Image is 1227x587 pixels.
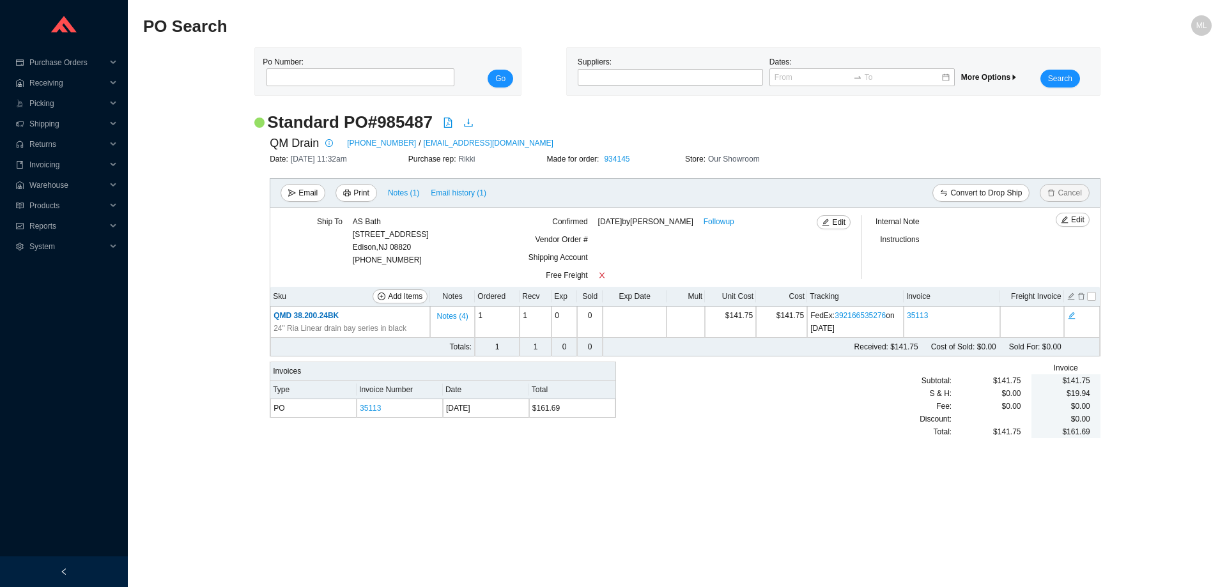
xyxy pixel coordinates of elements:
span: left [60,568,68,576]
div: Dates: [766,56,958,88]
span: Confirmed [552,217,587,226]
span: S & H: [930,387,952,400]
th: Mult [667,287,705,307]
div: $161.69 [1042,425,1090,438]
span: Receiving [29,73,106,93]
span: Instructions [880,235,919,244]
td: $141.75 [705,307,756,338]
a: 35113 [907,311,928,320]
span: send [288,189,296,198]
span: $0.00 [1071,415,1090,423]
td: $161.69 [529,399,615,418]
span: Made for order: [546,155,601,164]
span: [DATE] 11:32am [291,155,347,164]
span: Subtotal: [922,374,952,387]
th: Recv [520,287,552,307]
span: edit [822,218,830,227]
span: Warehouse [29,175,106,195]
span: FedEx : on [DATE] [810,311,894,333]
span: Products [29,195,106,216]
div: Suppliers: [575,56,766,88]
span: book [15,161,24,169]
span: Discount: [920,413,952,425]
a: [EMAIL_ADDRESS][DOMAIN_NAME] [424,137,553,149]
td: 1 [475,338,520,356]
span: caret-right [1010,73,1018,81]
span: Cost of Sold: [931,342,975,351]
div: [PHONE_NUMBER] [353,215,429,266]
span: setting [15,243,24,250]
span: ML [1196,15,1207,36]
td: PO [270,399,357,418]
span: Go [495,72,505,85]
button: editEdit [817,215,851,229]
button: swapConvert to Drop Ship [932,184,1030,202]
span: Invoice [1054,362,1078,374]
span: download [463,118,474,128]
a: 934145 [604,155,629,164]
button: Notes (4) [436,309,468,318]
div: AS Bath [STREET_ADDRESS] Edison , NJ 08820 [353,215,429,254]
div: $141.75 [1042,374,1090,387]
span: QMD 38.200.24BK [274,311,339,320]
button: edit [1067,291,1076,300]
button: plus-circleAdd Items [373,289,428,303]
span: Convert to Drop Ship [950,187,1022,199]
th: Sold [577,287,603,307]
span: info-circle [322,139,336,147]
button: Go [488,70,513,88]
h2: Standard PO # 985487 [267,111,433,133]
button: edit [1067,310,1076,319]
span: swap [940,189,948,198]
span: Email [298,187,318,199]
span: Search [1048,72,1072,85]
span: Invoicing [29,155,106,175]
span: close [598,271,606,279]
span: $0.00 [1071,402,1090,411]
div: Invoices [270,362,615,381]
th: Exp Date [603,287,667,307]
button: editEdit [1056,213,1090,227]
th: Tracking [807,287,904,307]
span: customer-service [15,141,24,148]
th: Invoice Number [357,381,443,399]
td: 0 [577,307,603,338]
a: [PHONE_NUMBER] [347,137,416,149]
a: Followup [704,215,734,228]
span: Total: [934,425,952,438]
div: $141.75 [952,425,1021,438]
th: Freight Invoice [1000,287,1064,307]
span: Print [353,187,369,199]
span: Free Freight [546,271,587,280]
th: Date [443,381,529,399]
span: Returns [29,134,106,155]
span: Our Showroom [708,155,760,164]
span: plus-circle [378,293,385,301]
span: Edit [832,216,845,229]
span: Notes ( 1 ) [388,187,419,199]
span: file-pdf [443,118,453,128]
a: 35113 [360,404,381,413]
input: To [865,71,941,84]
span: Internal Note [876,217,920,226]
td: $141.75 $0.00 $0.00 [667,338,1064,356]
td: [DATE] [443,399,529,418]
span: read [15,202,24,210]
span: printer [343,189,351,198]
span: edit [1061,216,1069,225]
span: Purchase rep: [408,155,459,164]
button: Email history (1) [430,184,487,202]
td: 0 [552,307,577,338]
button: info-circle [319,134,337,152]
span: More Options [961,73,1018,82]
span: Sold For: [1009,342,1040,351]
span: 24" Ria Linear drain bay series in black [274,322,406,335]
button: sendEmail [281,184,325,202]
th: Unit Cost [705,287,756,307]
button: deleteCancel [1040,184,1089,202]
td: 1 [475,307,520,338]
span: Fee : [936,400,952,413]
span: Date: [270,155,291,164]
span: edit [1068,311,1076,320]
span: Notes ( 4 ) [436,310,468,323]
